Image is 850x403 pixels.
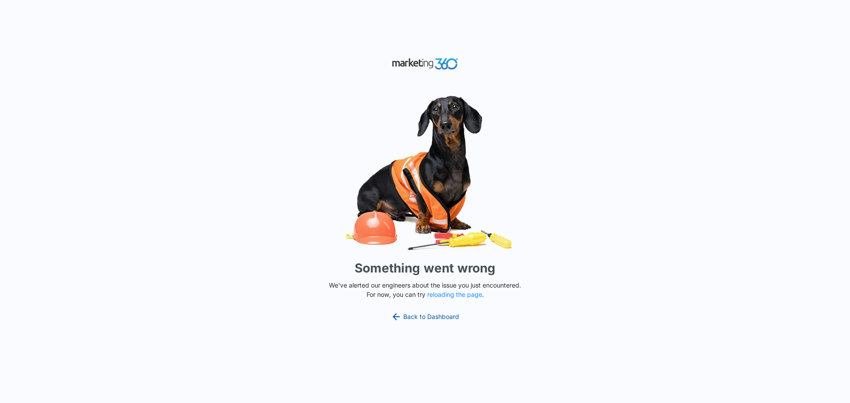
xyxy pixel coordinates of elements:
[392,56,458,72] img: Marketing 360 Logo
[325,280,525,299] p: We've alerted our engineers about the issue you just encountered. For now, you can try .
[292,90,558,255] img: Sad Dog
[391,311,459,322] a: Back to Dashboard
[355,259,495,277] h1: Something went wrong
[427,291,482,298] button: reloading the page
